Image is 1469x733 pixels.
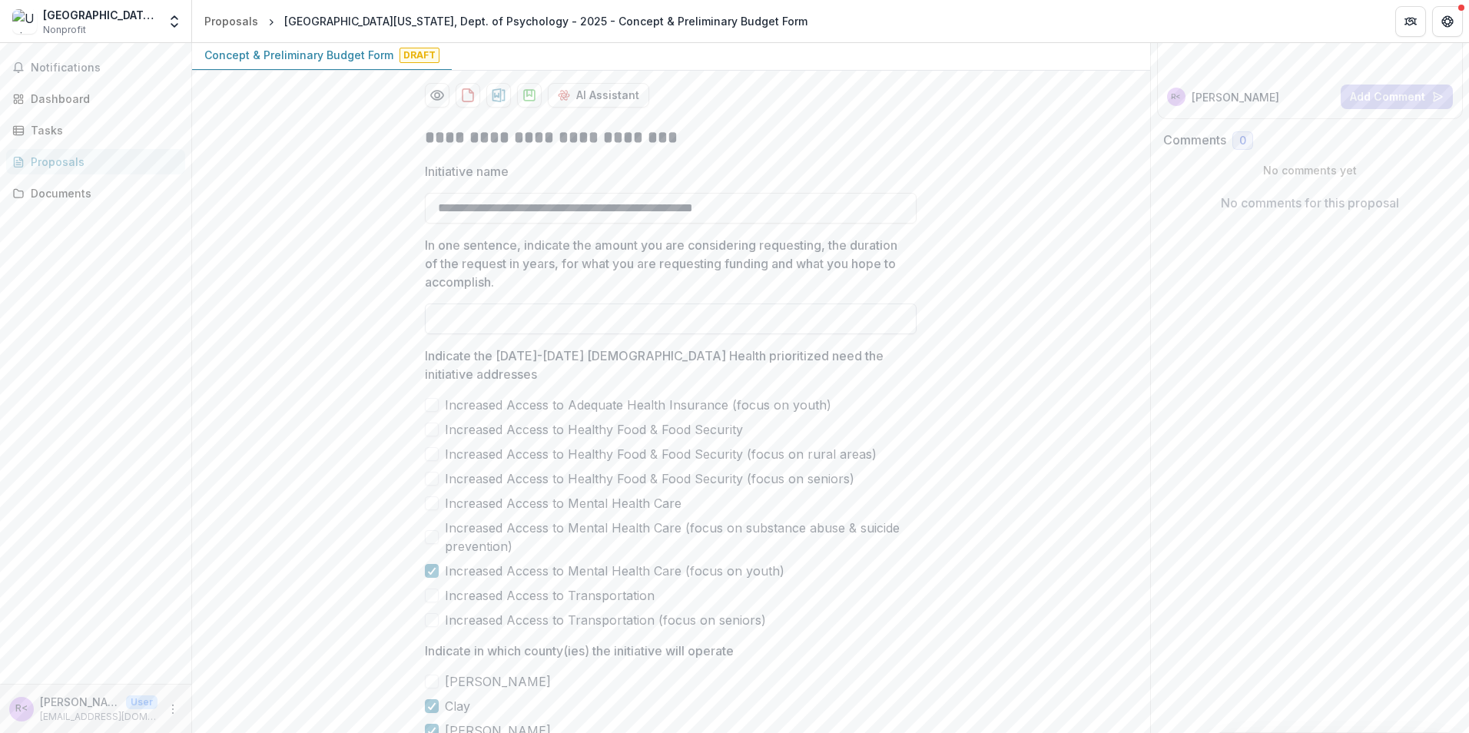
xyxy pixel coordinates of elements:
[445,420,743,439] span: Increased Access to Healthy Food & Food Security
[6,55,185,80] button: Notifications
[6,86,185,111] a: Dashboard
[548,83,649,108] button: AI Assistant
[204,13,258,29] div: Proposals
[6,118,185,143] a: Tasks
[31,122,173,138] div: Tasks
[445,519,917,556] span: Increased Access to Mental Health Care (focus on substance abuse & suicide prevention)
[204,47,393,63] p: Concept & Preliminary Budget Form
[445,611,766,629] span: Increased Access to Transportation (focus on seniors)
[445,562,784,580] span: Increased Access to Mental Health Care (focus on youth)
[1192,89,1279,105] p: [PERSON_NAME]
[40,710,158,724] p: [EMAIL_ADDRESS][DOMAIN_NAME]
[456,83,480,108] button: download-proposal
[12,9,37,34] img: University of Florida, Dept. of Health Disparities
[164,700,182,718] button: More
[445,494,681,512] span: Increased Access to Mental Health Care
[1395,6,1426,37] button: Partners
[445,697,470,715] span: Clay
[198,10,264,32] a: Proposals
[1239,134,1246,148] span: 0
[486,83,511,108] button: download-proposal
[425,236,907,291] p: In one sentence, indicate the amount you are considering requesting, the duration of the request ...
[445,445,877,463] span: Increased Access to Healthy Food & Food Security (focus on rural areas)
[1221,194,1399,212] p: No comments for this proposal
[31,61,179,75] span: Notifications
[517,83,542,108] button: download-proposal
[126,695,158,709] p: User
[31,185,173,201] div: Documents
[31,154,173,170] div: Proposals
[6,181,185,206] a: Documents
[198,10,814,32] nav: breadcrumb
[425,642,734,660] p: Indicate in which county(ies) the initiative will operate
[1341,85,1453,109] button: Add Comment
[164,6,185,37] button: Open entity switcher
[445,396,831,414] span: Increased Access to Adequate Health Insurance (focus on youth)
[1163,133,1226,148] h2: Comments
[284,13,807,29] div: [GEOGRAPHIC_DATA][US_STATE], Dept. of Psychology - 2025 - Concept & Preliminary Budget Form
[425,162,509,181] p: Initiative name
[31,91,173,107] div: Dashboard
[425,347,907,383] p: Indicate the [DATE]-[DATE] [DEMOGRAPHIC_DATA] Health prioritized need the initiative addresses
[6,149,185,174] a: Proposals
[43,7,158,23] div: [GEOGRAPHIC_DATA][US_STATE], Dept. of Health Disparities
[425,83,449,108] button: Preview 4d712717-abff-4f35-85a2-fc85d5bc9291-0.pdf
[445,672,551,691] span: [PERSON_NAME]
[43,23,86,37] span: Nonprofit
[1432,6,1463,37] button: Get Help
[445,586,655,605] span: Increased Access to Transportation
[1163,162,1457,178] p: No comments yet
[1171,93,1181,101] div: Rui Zou <rzou@ufl.edu>
[15,704,28,714] div: Rui Zou <rzou@ufl.edu>
[445,469,854,488] span: Increased Access to Healthy Food & Food Security (focus on seniors)
[40,694,120,710] p: [PERSON_NAME] <[EMAIL_ADDRESS][DOMAIN_NAME]>
[400,48,439,63] span: Draft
